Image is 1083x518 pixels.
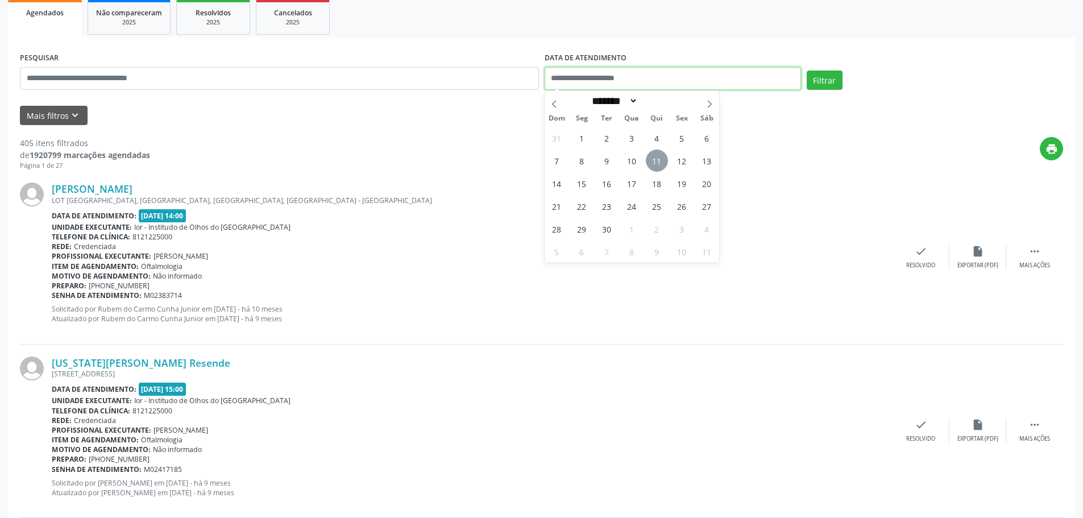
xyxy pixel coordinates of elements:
i: insert_drive_file [972,245,984,258]
span: Outubro 5, 2025 [546,241,568,263]
span: Qui [644,115,669,122]
span: Credenciada [74,416,116,425]
button: Filtrar [807,71,843,90]
i:  [1028,245,1041,258]
span: Setembro 12, 2025 [671,150,693,172]
i: check [915,245,927,258]
span: Setembro 8, 2025 [571,150,593,172]
select: Month [588,95,638,107]
a: [PERSON_NAME] [52,183,132,195]
b: Profissional executante: [52,425,151,435]
span: Setembro 28, 2025 [546,218,568,240]
span: [PERSON_NAME] [153,425,208,435]
span: Dom [545,115,570,122]
b: Rede: [52,416,72,425]
span: Setembro 17, 2025 [621,172,643,194]
b: Preparo: [52,454,86,464]
span: Setembro 21, 2025 [546,195,568,217]
b: Profissional executante: [52,251,151,261]
b: Rede: [52,242,72,251]
span: Outubro 9, 2025 [646,241,668,263]
img: img [20,183,44,206]
span: Setembro 6, 2025 [696,127,718,149]
span: Não informado [153,271,202,281]
b: Data de atendimento: [52,384,136,394]
span: Sáb [694,115,719,122]
i: print [1045,143,1058,155]
a: [US_STATE][PERSON_NAME] Resende [52,357,230,369]
div: Resolvido [906,262,935,270]
span: Outubro 1, 2025 [621,218,643,240]
span: Outubro 3, 2025 [671,218,693,240]
b: Telefone da clínica: [52,232,130,242]
span: Setembro 27, 2025 [696,195,718,217]
span: Setembro 9, 2025 [596,150,618,172]
b: Item de agendamento: [52,262,139,271]
span: 8121225000 [132,232,172,242]
span: Setembro 16, 2025 [596,172,618,194]
b: Preparo: [52,281,86,291]
p: Solicitado por [PERSON_NAME] em [DATE] - há 9 meses Atualizado por [PERSON_NAME] em [DATE] - há 9... [52,478,893,498]
span: Qua [619,115,644,122]
b: Item de agendamento: [52,435,139,445]
b: Senha de atendimento: [52,465,142,474]
div: 2025 [96,18,162,27]
b: Unidade executante: [52,222,132,232]
span: Setembro 30, 2025 [596,218,618,240]
b: Motivo de agendamento: [52,445,151,454]
button: print [1040,137,1063,160]
i: keyboard_arrow_down [69,109,81,122]
b: Unidade executante: [52,396,132,405]
button: Mais filtroskeyboard_arrow_down [20,106,88,126]
span: Setembro 29, 2025 [571,218,593,240]
span: 8121225000 [132,406,172,416]
span: Sex [669,115,694,122]
span: Não compareceram [96,8,162,18]
div: Mais ações [1019,262,1050,270]
i: insert_drive_file [972,418,984,431]
strong: 1920799 marcações agendadas [30,150,150,160]
span: Ior - Institudo de Olhos do [GEOGRAPHIC_DATA] [134,396,291,405]
p: Solicitado por Rubem do Carmo Cunha Junior em [DATE] - há 10 meses Atualizado por Rubem do Carmo ... [52,304,893,324]
span: Agosto 31, 2025 [546,127,568,149]
div: 405 itens filtrados [20,137,150,149]
span: Setembro 23, 2025 [596,195,618,217]
span: [DATE] 15:00 [139,383,186,396]
span: Não informado [153,445,202,454]
span: Oftalmologia [141,262,182,271]
span: Setembro 13, 2025 [696,150,718,172]
span: Setembro 20, 2025 [696,172,718,194]
b: Telefone da clínica: [52,406,130,416]
span: Setembro 26, 2025 [671,195,693,217]
span: Setembro 10, 2025 [621,150,643,172]
span: M02383714 [144,291,182,300]
div: [STREET_ADDRESS] [52,369,893,379]
b: Senha de atendimento: [52,291,142,300]
span: Setembro 19, 2025 [671,172,693,194]
span: Seg [569,115,594,122]
span: Outubro 4, 2025 [696,218,718,240]
b: Data de atendimento: [52,211,136,221]
span: Ter [594,115,619,122]
div: 2025 [264,18,321,27]
span: Setembro 25, 2025 [646,195,668,217]
span: M02417185 [144,465,182,474]
div: de [20,149,150,161]
div: Exportar (PDF) [957,262,998,270]
span: Setembro 11, 2025 [646,150,668,172]
span: Resolvidos [196,8,231,18]
span: Agendados [26,8,64,18]
i:  [1028,418,1041,431]
span: Oftalmologia [141,435,182,445]
span: Setembro 4, 2025 [646,127,668,149]
span: [PHONE_NUMBER] [89,281,150,291]
span: Setembro 3, 2025 [621,127,643,149]
span: [PHONE_NUMBER] [89,454,150,464]
span: Setembro 18, 2025 [646,172,668,194]
span: Setembro 14, 2025 [546,172,568,194]
span: Credenciada [74,242,116,251]
label: PESQUISAR [20,49,59,67]
span: Setembro 2, 2025 [596,127,618,149]
span: Outubro 11, 2025 [696,241,718,263]
b: Motivo de agendamento: [52,271,151,281]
